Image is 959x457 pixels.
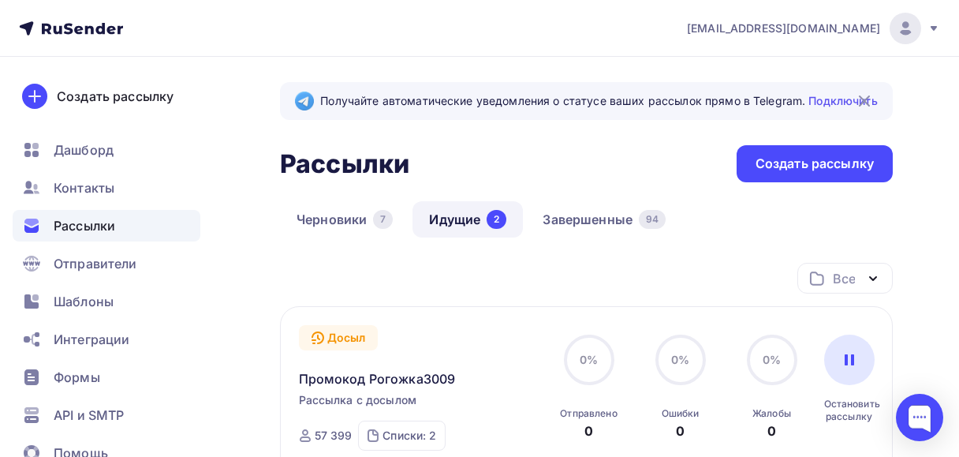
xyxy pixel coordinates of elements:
[687,13,940,44] a: [EMAIL_ADDRESS][DOMAIN_NAME]
[54,330,129,349] span: Интеграции
[756,155,874,173] div: Создать рассылку
[639,210,666,229] div: 94
[763,353,781,366] span: 0%
[13,286,200,317] a: Шаблоны
[373,210,393,229] div: 7
[833,269,855,288] div: Все
[54,368,100,387] span: Формы
[54,406,124,425] span: API и SMTP
[526,201,682,238] a: Завершенные94
[580,353,598,366] span: 0%
[752,407,791,420] div: Жалобы
[299,325,379,350] div: Досыл
[54,140,114,159] span: Дашборд
[54,292,114,311] span: Шаблоны
[54,216,115,235] span: Рассылки
[687,21,880,36] span: [EMAIL_ADDRESS][DOMAIN_NAME]
[280,201,409,238] a: Черновики7
[13,172,200,204] a: Контакты
[584,421,593,440] div: 0
[671,353,689,366] span: 0%
[808,94,877,107] a: Подключить
[54,178,114,197] span: Контакты
[299,369,456,388] span: Промокод Рогожка3009
[560,407,617,420] div: Отправлено
[315,428,353,444] div: 57 399
[13,361,200,393] a: Формы
[767,421,776,440] div: 0
[295,92,314,111] img: Telegram
[13,248,200,279] a: Отправители
[299,392,417,408] span: Рассылка с досылом
[662,407,700,420] div: Ошибки
[676,421,685,440] div: 0
[412,201,523,238] a: Идущие2
[13,210,200,242] a: Рассылки
[280,148,409,180] h2: Рассылки
[320,93,877,109] span: Получайте автоматические уведомления о статусе ваших рассылок прямо в Telegram.
[57,87,174,106] div: Создать рассылку
[487,210,506,229] div: 2
[382,428,436,444] div: Списки: 2
[824,398,875,423] div: Остановить рассылку
[54,254,137,273] span: Отправители
[797,263,893,294] button: Все
[13,134,200,166] a: Дашборд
